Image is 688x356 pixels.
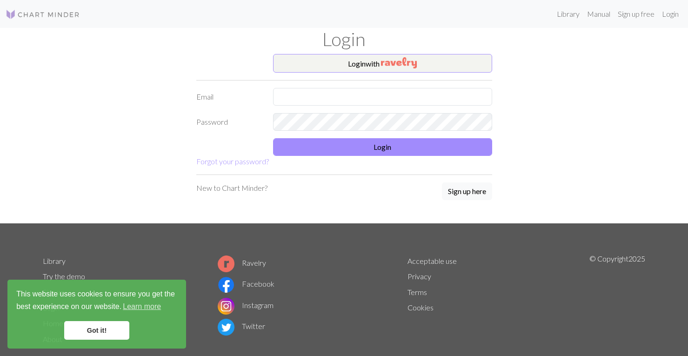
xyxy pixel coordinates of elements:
[43,256,66,265] a: Library
[614,5,658,23] a: Sign up free
[196,157,269,166] a: Forgot your password?
[64,321,129,340] a: dismiss cookie message
[583,5,614,23] a: Manual
[407,272,431,281] a: Privacy
[407,256,457,265] a: Acceptable use
[589,253,645,347] p: © Copyright 2025
[381,57,417,68] img: Ravelry
[407,303,434,312] a: Cookies
[7,280,186,349] div: cookieconsent
[218,255,234,272] img: Ravelry logo
[218,276,234,293] img: Facebook logo
[43,272,85,281] a: Try the demo
[191,113,267,131] label: Password
[442,182,492,201] a: Sign up here
[273,54,492,73] button: Loginwith
[407,288,427,296] a: Terms
[218,279,274,288] a: Facebook
[273,138,492,156] button: Login
[16,289,177,314] span: This website uses cookies to ensure you get the best experience on our website.
[218,322,265,330] a: Twitter
[218,319,234,336] img: Twitter logo
[442,182,492,200] button: Sign up here
[191,88,267,106] label: Email
[218,258,266,267] a: Ravelry
[6,9,80,20] img: Logo
[658,5,682,23] a: Login
[218,301,274,309] a: Instagram
[196,182,267,194] p: New to Chart Minder?
[553,5,583,23] a: Library
[37,28,651,50] h1: Login
[121,300,162,314] a: learn more about cookies
[218,298,234,315] img: Instagram logo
